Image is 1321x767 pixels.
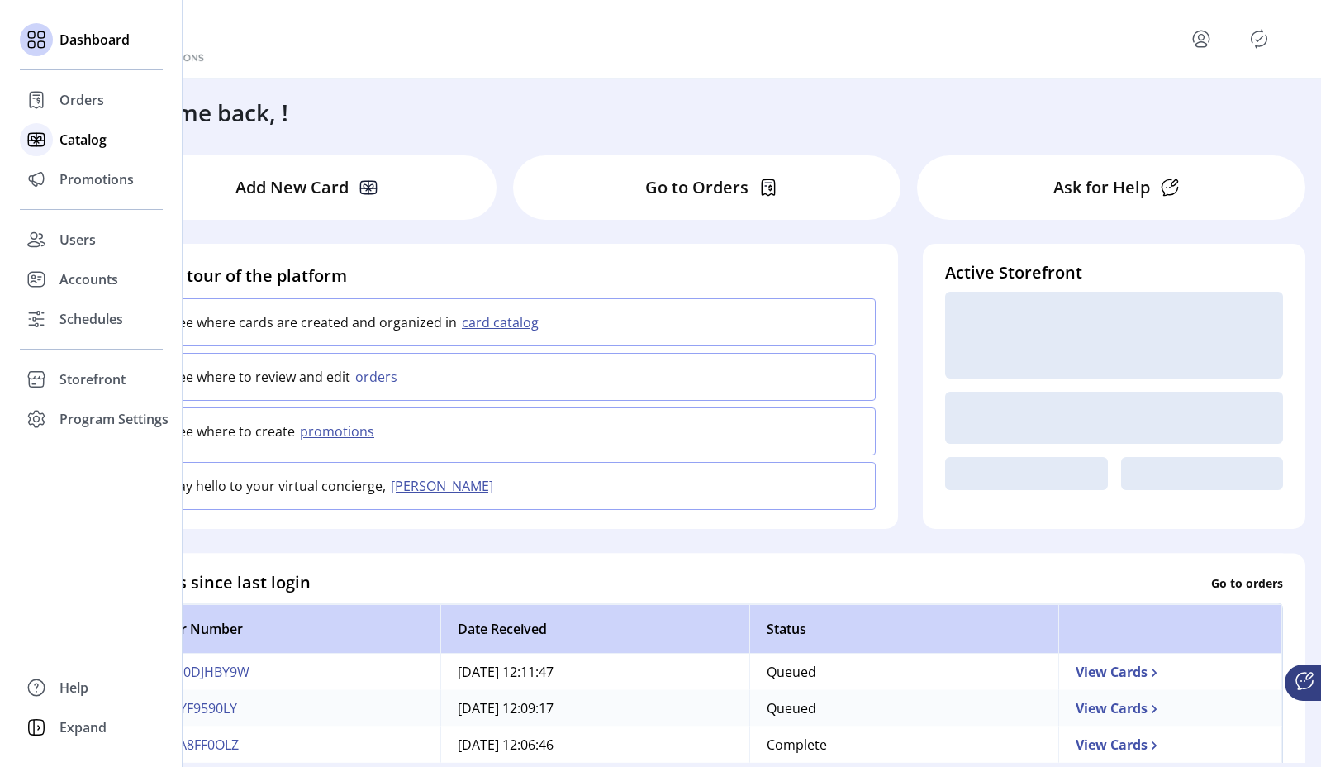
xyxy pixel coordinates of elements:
td: View Cards [1058,727,1282,763]
span: Storefront [59,369,126,389]
span: Catalog [59,130,107,150]
p: Go to Orders [645,175,748,200]
span: Accounts [59,269,118,289]
td: ET15A8FF0OLZ [131,727,440,763]
th: Date Received [440,604,749,654]
td: View Cards [1058,690,1282,727]
td: View Cards [1058,654,1282,690]
span: Orders [59,90,104,110]
td: Queued [749,654,1058,690]
span: Schedules [59,309,123,329]
th: Order Number [131,604,440,654]
p: Go to orders [1211,574,1283,591]
td: [DATE] 12:09:17 [440,690,749,727]
p: Say hello to your virtual concierge, [171,476,386,496]
p: See where to create [171,422,295,441]
button: menu [1188,26,1214,52]
h4: Active Storefront [945,260,1283,285]
td: Queued [749,690,1058,727]
span: Expand [59,717,107,737]
button: [PERSON_NAME] [386,476,503,496]
td: Complete [749,727,1058,763]
span: Help [59,678,88,698]
button: promotions [295,422,384,441]
p: See where cards are created and organized in [171,312,457,332]
button: Publisher Panel [1246,26,1272,52]
span: Dashboard [59,30,130,50]
h4: Orders since last login [131,570,311,595]
td: [DATE] 12:06:46 [440,727,749,763]
h3: Welcome back, ! [109,95,288,130]
h4: Take a tour of the platform [131,264,876,288]
td: [DATE] 12:11:47 [440,654,749,690]
td: I6HUYF9590LY [131,690,440,727]
span: Promotions [59,169,134,189]
p: Add New Card [235,175,349,200]
span: Program Settings [59,409,169,429]
button: orders [350,367,407,387]
span: Users [59,230,96,250]
td: 7AM30DJHBY9W [131,654,440,690]
p: Ask for Help [1053,175,1150,200]
p: See where to review and edit [171,367,350,387]
button: card catalog [457,312,549,332]
th: Status [749,604,1058,654]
